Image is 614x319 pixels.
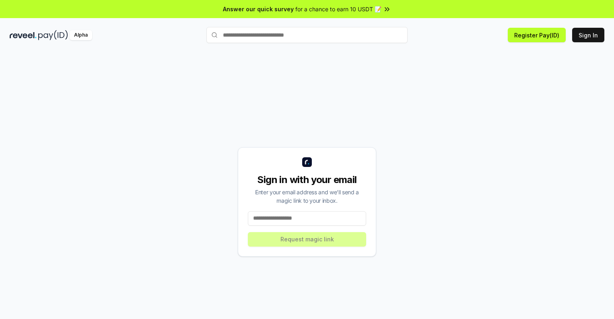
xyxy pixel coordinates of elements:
span: for a chance to earn 10 USDT 📝 [295,5,381,13]
img: reveel_dark [10,30,37,40]
span: Answer our quick survey [223,5,294,13]
div: Alpha [70,30,92,40]
div: Sign in with your email [248,173,366,186]
button: Sign In [572,28,604,42]
div: Enter your email address and we’ll send a magic link to your inbox. [248,188,366,205]
img: pay_id [38,30,68,40]
img: logo_small [302,157,312,167]
button: Register Pay(ID) [508,28,566,42]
